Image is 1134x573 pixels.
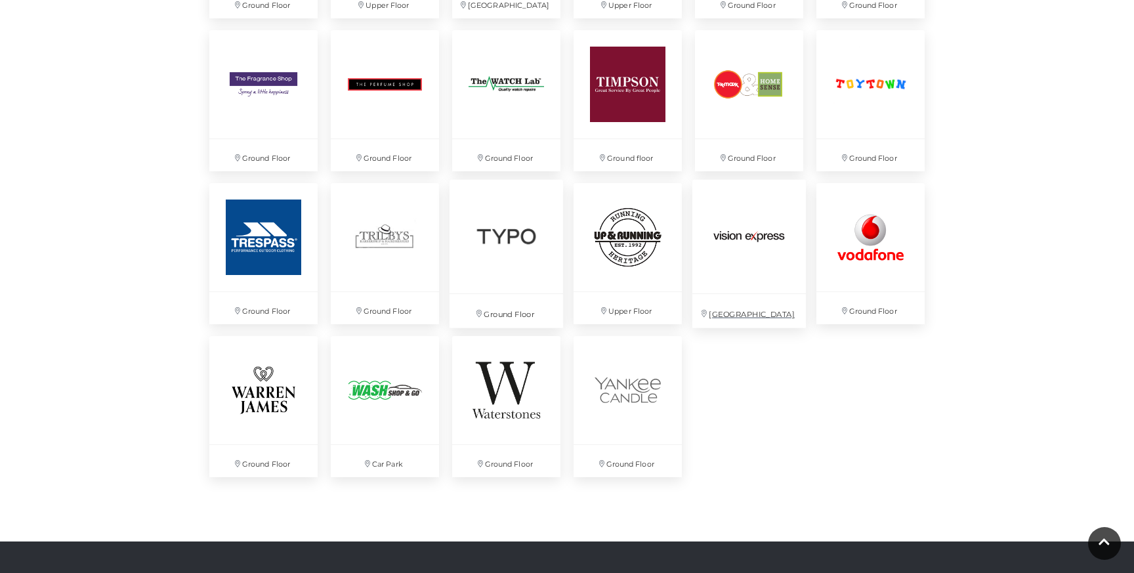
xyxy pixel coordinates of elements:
[574,445,682,477] p: Ground Floor
[692,294,806,328] p: [GEOGRAPHIC_DATA]
[816,292,925,324] p: Ground Floor
[452,445,560,477] p: Ground Floor
[331,336,439,444] img: Wash Shop and Go, Basingstoke, Festival Place, Hampshire
[567,177,688,331] a: Up & Running at Festival Place Upper Floor
[567,24,688,178] a: Ground floor
[452,139,560,171] p: Ground Floor
[574,139,682,171] p: Ground floor
[810,24,931,178] a: Ground Floor
[203,177,324,331] a: Ground Floor
[331,139,439,171] p: Ground Floor
[446,24,567,178] a: The Watch Lab at Festival Place, Basingstoke. Ground Floor
[324,177,446,331] a: Ground Floor
[209,292,318,324] p: Ground Floor
[446,329,567,484] a: Ground Floor
[324,329,446,484] a: Wash Shop and Go, Basingstoke, Festival Place, Hampshire Car Park
[567,329,688,484] a: Ground Floor
[688,24,810,178] a: Ground Floor
[695,139,803,171] p: Ground Floor
[816,139,925,171] p: Ground Floor
[203,24,324,178] a: Ground Floor
[574,183,682,291] img: Up & Running at Festival Place
[331,445,439,477] p: Car Park
[331,292,439,324] p: Ground Floor
[209,139,318,171] p: Ground Floor
[450,294,563,328] p: Ground Floor
[203,329,324,484] a: Ground Floor
[810,177,931,331] a: Ground Floor
[442,173,570,335] a: Ground Floor
[574,292,682,324] p: Upper Floor
[209,445,318,477] p: Ground Floor
[452,30,560,138] img: The Watch Lab at Festival Place, Basingstoke.
[324,24,446,178] a: Ground Floor
[685,173,812,335] a: [GEOGRAPHIC_DATA]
